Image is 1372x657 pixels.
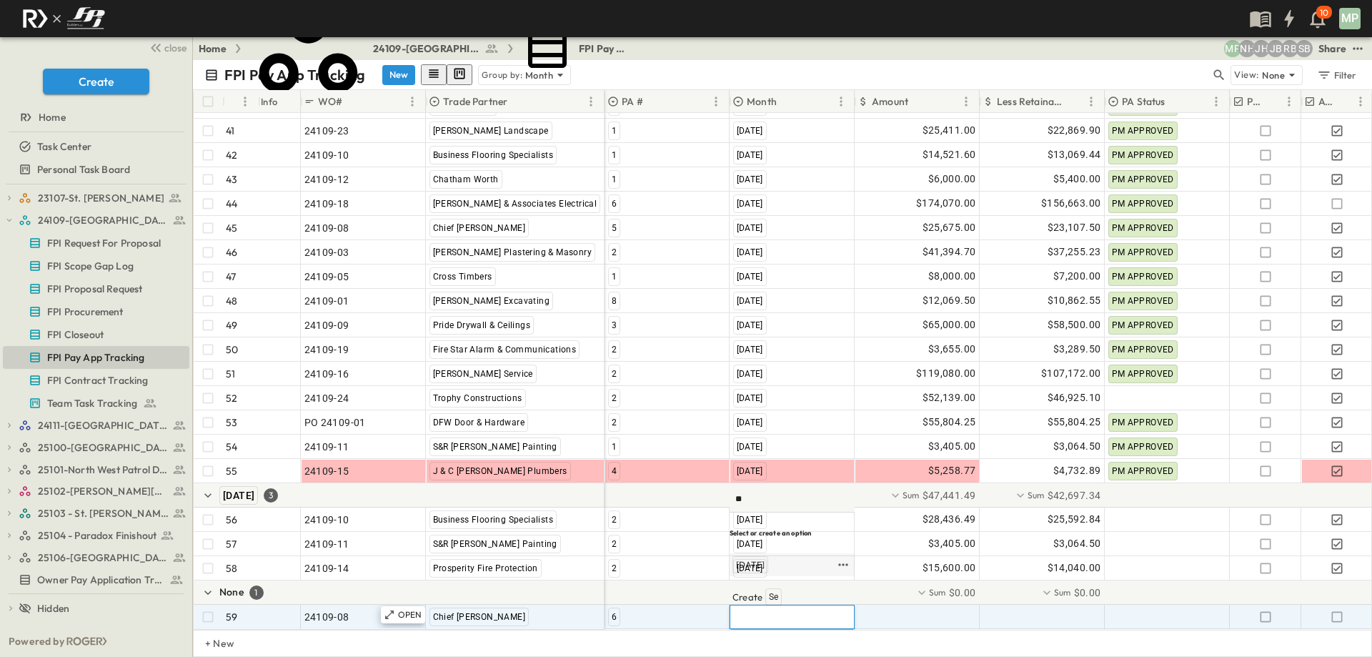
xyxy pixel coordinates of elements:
[510,94,526,109] button: Sort
[1112,247,1174,257] span: PM APPROVED
[19,548,187,568] a: 25106-St. Andrews Parking Lot
[3,325,187,345] a: FPI Closeout
[1112,174,1174,184] span: PM APPROVED
[928,268,976,285] span: $8,000.00
[304,245,349,260] span: 24109-03
[1053,535,1101,552] span: $3,064.50
[1224,40,1241,57] div: Monica Pruteanu (mpruteanu@fpibuilders.com)
[3,458,189,481] div: 25101-North West Patrol Divisiontest
[433,296,550,306] span: [PERSON_NAME] Excavating
[433,612,526,622] span: Chief [PERSON_NAME]
[433,442,557,452] span: S&R [PERSON_NAME] Painting
[226,148,237,162] p: 42
[737,369,763,379] span: [DATE]
[223,490,254,501] span: [DATE]
[911,94,927,109] button: Sort
[916,195,975,212] span: $174,070.00
[612,515,617,525] span: 2
[1318,41,1346,56] div: Share
[958,93,975,110] button: Menu
[780,94,795,109] button: Sort
[923,219,976,236] span: $25,675.00
[433,320,531,330] span: Pride Drywall & Ceilings
[3,255,189,277] div: FPI Scope Gap Logtest
[1048,560,1101,576] span: $14,040.00
[737,345,763,355] span: [DATE]
[38,463,169,477] span: 25101-North West Patrol Division
[219,585,244,599] p: None
[923,244,976,260] span: $41,394.70
[19,525,187,545] a: 25104 - Paradox Finishout
[19,438,187,458] a: 25100-Vanguard Prep School
[3,232,189,255] div: FPI Request For Proposaltest
[707,93,725,110] button: Menu
[3,347,187,367] a: FPI Pay App Tracking
[612,393,617,403] span: 2
[19,503,187,523] a: 25103 - St. [PERSON_NAME] Phase 2
[1296,40,1313,57] div: Sterling Barnett (sterling@fpibuilders.com)
[433,563,538,573] span: Prosperity Fire Protection
[226,270,236,284] p: 47
[730,528,855,538] h6: Select or create an option
[43,69,149,94] button: Create
[929,586,946,598] p: Sum
[3,159,187,179] a: Personal Task Board
[612,418,617,428] span: 2
[226,391,237,405] p: 52
[304,537,349,551] span: 24109-11
[3,546,189,569] div: 25106-St. Andrews Parking Lottest
[3,300,189,323] div: FPI Procurementtest
[1112,223,1174,233] span: PM APPROVED
[3,302,187,322] a: FPI Procurement
[3,370,187,390] a: FPI Contract Tracking
[1247,94,1266,109] p: PE Expecting
[737,199,763,209] span: [DATE]
[923,122,976,139] span: $25,411.00
[226,440,237,454] p: 54
[205,636,214,651] p: + New
[579,41,627,56] span: FPI Pay App Tracking
[1053,268,1101,285] span: $7,200.00
[373,41,479,56] span: 24109-[GEOGRAPHIC_DATA][PERSON_NAME]
[19,415,187,435] a: 24111-[GEOGRAPHIC_DATA]
[612,442,617,452] span: 1
[737,466,763,476] span: [DATE]
[1262,68,1285,82] p: None
[47,327,104,342] span: FPI Closeout
[226,245,237,260] p: 46
[3,524,189,547] div: 25104 - Paradox Finishouttest
[226,342,238,357] p: 50
[433,247,592,257] span: [PERSON_NAME] Plastering & Masonry
[737,320,763,330] span: [DATE]
[19,210,187,230] a: 24109-St. Teresa of Calcutta Parish Hall
[37,139,91,154] span: Task Center
[1048,219,1101,236] span: $23,107.50
[1048,122,1101,139] span: $22,869.90
[433,199,597,209] span: [PERSON_NAME] & Associates Electrical
[923,292,976,309] span: $12,069.50
[37,162,130,177] span: Personal Task Board
[1112,369,1174,379] span: PM APPROVED
[1352,93,1369,110] button: Menu
[398,609,422,621] p: OPEN
[1048,511,1101,528] span: $25,592.84
[433,345,577,355] span: Fire Star Alarm & Communications
[421,64,447,85] button: row view
[1320,7,1328,19] p: 10
[47,282,142,296] span: FPI Proposal Request
[612,466,617,476] span: 4
[3,137,187,157] a: Task Center
[1253,40,1270,57] div: Jose Hurtado (jhurtado@fpibuilders.com)
[903,489,920,501] p: Sum
[226,561,237,576] p: 58
[612,612,617,622] span: 6
[1281,40,1298,57] div: Regina Barnett (rbarnett@fpibuilders.com)
[612,345,617,355] span: 2
[304,342,349,357] span: 24109-19
[482,68,522,82] p: Group by:
[3,107,187,127] a: Home
[38,213,169,227] span: 24109-St. Teresa of Calcutta Parish Hall
[38,418,169,433] span: 24111-[GEOGRAPHIC_DATA]
[3,233,187,253] a: FPI Request For Proposal
[304,172,349,187] span: 24109-12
